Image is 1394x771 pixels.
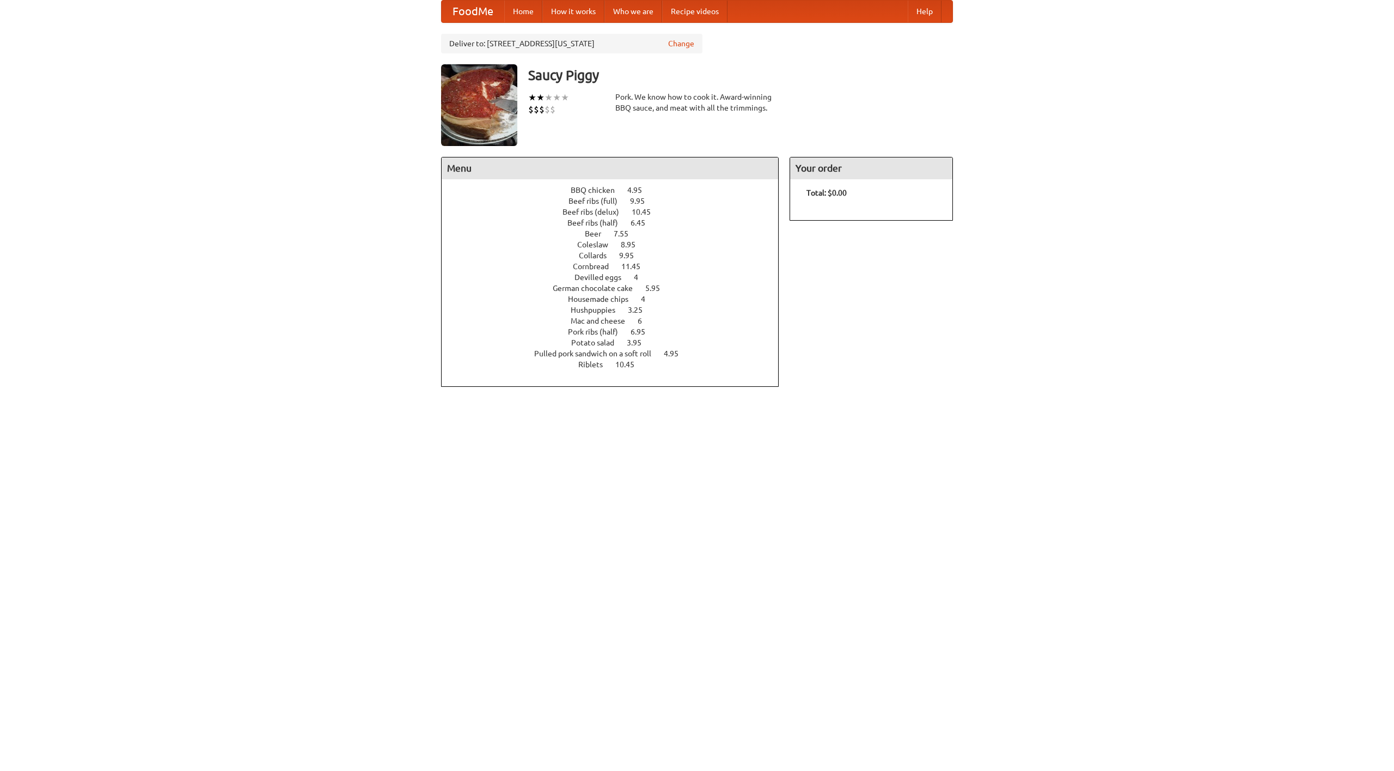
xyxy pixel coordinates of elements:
li: ★ [553,92,561,104]
span: Potato salad [571,338,625,347]
a: Recipe videos [662,1,727,22]
span: Hushpuppies [571,306,626,314]
a: Riblets 10.45 [578,360,655,369]
img: angular.jpg [441,64,517,146]
span: Mac and cheese [571,317,636,325]
b: Total: $0.00 [806,189,847,197]
li: ★ [561,92,569,104]
span: 3.95 [627,338,652,347]
span: 3.25 [628,306,653,314]
li: $ [545,104,550,116]
span: Cornbread [573,262,620,271]
span: Housemade chips [568,295,639,303]
a: Home [504,1,542,22]
a: Beer 7.55 [585,229,649,238]
span: 6.95 [631,327,656,336]
a: Cornbread 11.45 [573,262,661,271]
span: 4 [641,295,656,303]
a: Collards 9.95 [579,251,654,260]
span: Coleslaw [577,240,619,249]
a: Beef ribs (half) 6.45 [567,218,665,227]
a: How it works [542,1,604,22]
a: Pulled pork sandwich on a soft roll 4.95 [534,349,699,358]
li: $ [528,104,534,116]
span: 10.45 [632,208,662,216]
a: Housemade chips 4 [568,295,665,303]
a: Mac and cheese 6 [571,317,662,325]
span: 4 [634,273,649,282]
span: 6.45 [631,218,656,227]
a: Change [668,38,694,49]
a: Coleslaw 8.95 [577,240,656,249]
a: FoodMe [442,1,504,22]
span: 7.55 [614,229,639,238]
h4: Menu [442,157,778,179]
span: Collards [579,251,617,260]
h3: Saucy Piggy [528,64,953,86]
span: German chocolate cake [553,284,644,293]
li: ★ [545,92,553,104]
a: German chocolate cake 5.95 [553,284,680,293]
span: 10.45 [615,360,645,369]
span: Pork ribs (half) [568,327,629,336]
li: $ [534,104,539,116]
span: 9.95 [619,251,645,260]
a: Hushpuppies 3.25 [571,306,663,314]
span: 8.95 [621,240,646,249]
span: Pulled pork sandwich on a soft roll [534,349,662,358]
a: Beef ribs (delux) 10.45 [563,208,671,216]
li: $ [539,104,545,116]
a: Beef ribs (full) 9.95 [568,197,665,205]
span: Beef ribs (full) [568,197,628,205]
h4: Your order [790,157,952,179]
div: Deliver to: [STREET_ADDRESS][US_STATE] [441,34,702,53]
span: Devilled eggs [574,273,632,282]
span: 4.95 [627,186,653,195]
a: Potato salad 3.95 [571,338,662,347]
li: ★ [536,92,545,104]
a: Pork ribs (half) 6.95 [568,327,665,336]
span: Riblets [578,360,614,369]
li: $ [550,104,555,116]
span: 11.45 [621,262,651,271]
span: 9.95 [630,197,656,205]
span: Beef ribs (half) [567,218,629,227]
span: Beef ribs (delux) [563,208,630,216]
span: 4.95 [664,349,689,358]
a: Help [908,1,941,22]
a: BBQ chicken 4.95 [571,186,662,195]
div: Pork. We know how to cook it. Award-winning BBQ sauce, and meat with all the trimmings. [615,92,779,113]
span: BBQ chicken [571,186,626,195]
span: Beer [585,229,612,238]
li: ★ [528,92,536,104]
span: 5.95 [645,284,671,293]
span: 6 [638,317,653,325]
a: Who we are [604,1,662,22]
a: Devilled eggs 4 [574,273,658,282]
